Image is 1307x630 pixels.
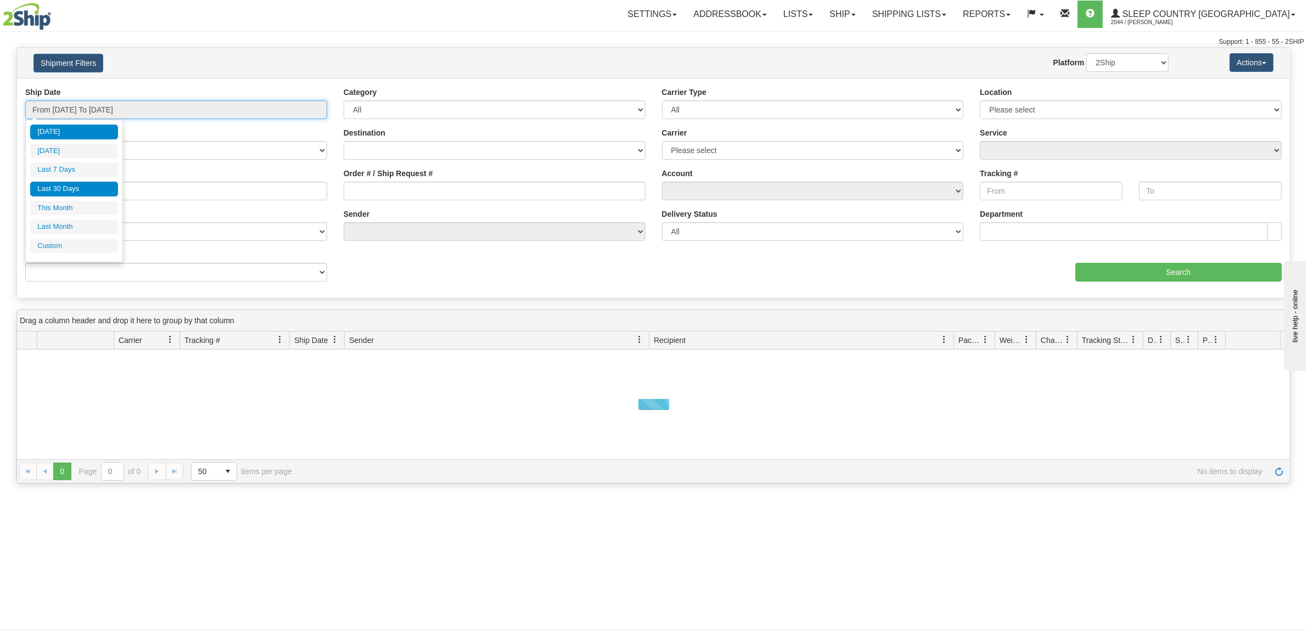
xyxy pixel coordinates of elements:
[294,335,328,346] span: Ship Date
[630,330,649,349] a: Sender filter column settings
[1120,9,1290,19] span: Sleep Country [GEOGRAPHIC_DATA]
[1175,335,1185,346] span: Shipment Issues
[662,87,706,98] label: Carrier Type
[1000,335,1023,346] span: Weight
[1207,330,1225,349] a: Pickup Status filter column settings
[980,87,1012,98] label: Location
[976,330,995,349] a: Packages filter column settings
[3,37,1304,47] div: Support: 1 - 855 - 55 - 2SHIP
[184,335,220,346] span: Tracking #
[1103,1,1304,28] a: Sleep Country [GEOGRAPHIC_DATA] 2044 / [PERSON_NAME]
[344,168,433,179] label: Order # / Ship Request #
[79,462,141,481] span: Page of 0
[1139,182,1282,200] input: To
[935,330,953,349] a: Recipient filter column settings
[219,463,237,480] span: select
[119,335,142,346] span: Carrier
[980,127,1007,138] label: Service
[191,462,237,481] span: Page sizes drop down
[864,1,955,28] a: Shipping lists
[1111,17,1193,28] span: 2044 / [PERSON_NAME]
[161,330,179,349] a: Carrier filter column settings
[980,182,1123,200] input: From
[1058,330,1077,349] a: Charge filter column settings
[30,125,118,139] li: [DATE]
[1282,259,1306,371] iframe: chat widget
[349,335,374,346] span: Sender
[30,220,118,234] li: Last Month
[1041,335,1064,346] span: Charge
[1124,330,1143,349] a: Tracking Status filter column settings
[17,310,1290,331] div: grid grouping header
[958,335,981,346] span: Packages
[1075,263,1282,282] input: Search
[662,209,717,220] label: Delivery Status
[955,1,1019,28] a: Reports
[821,1,863,28] a: Ship
[662,127,687,138] label: Carrier
[30,239,118,254] li: Custom
[53,463,71,480] span: Page 0
[198,466,212,477] span: 50
[33,54,103,72] button: Shipment Filters
[344,127,385,138] label: Destination
[1082,335,1130,346] span: Tracking Status
[344,87,377,98] label: Category
[980,168,1018,179] label: Tracking #
[1203,335,1212,346] span: Pickup Status
[191,462,292,481] span: items per page
[30,182,118,196] li: Last 30 Days
[1053,57,1085,68] label: Platform
[980,209,1023,220] label: Department
[1179,330,1198,349] a: Shipment Issues filter column settings
[307,467,1263,476] span: No items to display
[1017,330,1036,349] a: Weight filter column settings
[271,330,289,349] a: Tracking # filter column settings
[30,162,118,177] li: Last 7 Days
[1148,335,1157,346] span: Delivery Status
[685,1,775,28] a: Addressbook
[30,144,118,159] li: [DATE]
[344,209,369,220] label: Sender
[662,168,693,179] label: Account
[30,201,118,216] li: This Month
[8,9,102,18] div: live help - online
[654,335,686,346] span: Recipient
[326,330,344,349] a: Ship Date filter column settings
[1270,463,1288,480] a: Refresh
[25,87,61,98] label: Ship Date
[3,3,51,30] img: logo2044.jpg
[1230,53,1274,72] button: Actions
[619,1,685,28] a: Settings
[1152,330,1170,349] a: Delivery Status filter column settings
[775,1,821,28] a: Lists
